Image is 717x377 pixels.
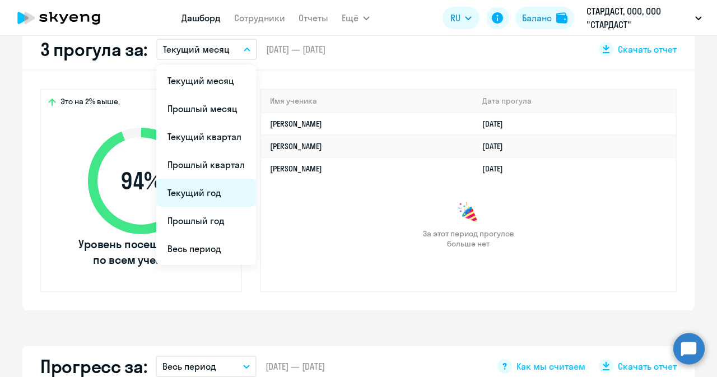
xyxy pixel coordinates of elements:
div: Баланс [522,11,552,25]
p: Текущий месяц [163,43,230,56]
span: Ещё [342,11,358,25]
ul: Ещё [156,64,256,265]
span: Уровень посещаемости по всем ученикам [77,236,206,268]
button: Балансbalance [515,7,574,29]
a: Отчеты [299,12,328,24]
img: balance [556,12,567,24]
p: Весь период [162,360,216,373]
span: RU [450,11,460,25]
span: 94 % [77,167,206,194]
span: За этот период прогулов больше нет [421,229,515,249]
a: [DATE] [482,164,512,174]
span: Скачать отчет [618,43,677,55]
p: СТАРДАСТ, ООО, ООО "СТАРДАСТ" [586,4,691,31]
span: [DATE] — [DATE] [266,360,325,373]
button: Текущий месяц [156,39,257,60]
button: RU [443,7,479,29]
button: Ещё [342,7,370,29]
a: [PERSON_NAME] [270,119,322,129]
a: Дашборд [181,12,221,24]
span: Скачать отчет [618,360,677,373]
img: congrats [457,202,479,224]
span: Как мы считаем [516,360,585,373]
a: [PERSON_NAME] [270,141,322,151]
a: [DATE] [482,141,512,151]
span: [DATE] — [DATE] [266,43,325,55]
th: Дата прогула [473,90,676,113]
th: Имя ученика [261,90,473,113]
a: [DATE] [482,119,512,129]
a: [PERSON_NAME] [270,164,322,174]
h2: 3 прогула за: [40,38,147,60]
button: Весь период [156,356,257,377]
a: Сотрудники [234,12,285,24]
button: СТАРДАСТ, ООО, ООО "СТАРДАСТ" [581,4,707,31]
span: Это на 2% выше, [60,96,120,110]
